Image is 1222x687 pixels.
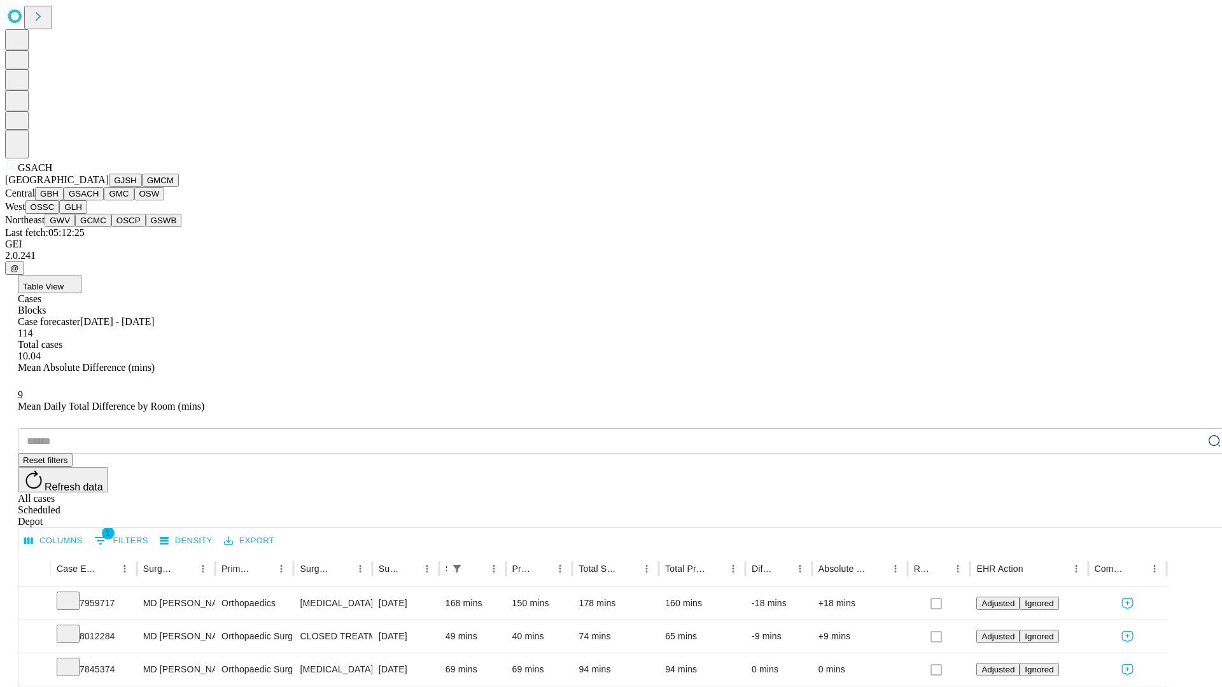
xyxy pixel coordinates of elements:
[551,560,569,578] button: Menu
[665,587,739,620] div: 160 mins
[221,564,253,574] div: Primary Service
[752,587,806,620] div: -18 mins
[18,328,32,338] span: 114
[18,467,108,492] button: Refresh data
[5,174,109,185] span: [GEOGRAPHIC_DATA]
[1067,560,1085,578] button: Menu
[75,214,111,227] button: GCMC
[931,560,949,578] button: Sort
[25,593,44,615] button: Expand
[981,632,1015,641] span: Adjusted
[724,560,742,578] button: Menu
[176,560,194,578] button: Sort
[1020,630,1058,643] button: Ignored
[887,560,904,578] button: Menu
[446,620,500,653] div: 49 mins
[620,560,638,578] button: Sort
[134,187,165,200] button: OSW
[976,564,1023,574] div: EHR Action
[818,620,901,653] div: +9 mins
[752,620,806,653] div: -9 mins
[116,560,134,578] button: Menu
[579,564,619,574] div: Total Scheduled Duration
[914,564,931,574] div: Resolved in EHR
[512,587,566,620] div: 150 mins
[98,560,116,578] button: Sort
[18,350,41,361] span: 10.04
[57,653,130,686] div: 7845374
[579,620,652,653] div: 74 mins
[448,560,466,578] button: Show filters
[818,587,901,620] div: +18 mins
[300,620,365,653] div: CLOSED TREATMENT POST [MEDICAL_DATA] ANESTHESIA
[35,187,64,200] button: GBH
[45,214,75,227] button: GWV
[18,162,52,173] span: GSACH
[533,560,551,578] button: Sort
[146,214,182,227] button: GSWB
[1020,597,1058,610] button: Ignored
[379,587,433,620] div: [DATE]
[221,587,287,620] div: Orthopaedics
[334,560,351,578] button: Sort
[512,620,566,653] div: 40 mins
[5,227,85,238] span: Last fetch: 05:12:25
[18,454,73,467] button: Reset filters
[1095,564,1127,574] div: Comments
[1020,663,1058,676] button: Ignored
[949,560,967,578] button: Menu
[80,316,154,327] span: [DATE] - [DATE]
[446,587,500,620] div: 168 mins
[21,531,86,551] button: Select columns
[18,389,23,400] span: 9
[665,620,739,653] div: 65 mins
[467,560,485,578] button: Sort
[59,200,87,214] button: GLH
[142,174,179,187] button: GMCM
[300,587,365,620] div: [MEDICAL_DATA] TOTAL HIP
[64,187,104,200] button: GSACH
[638,560,656,578] button: Menu
[446,564,447,574] div: Scheduled In Room Duration
[18,362,155,373] span: Mean Absolute Difference (mins)
[665,564,705,574] div: Total Predicted Duration
[1128,560,1146,578] button: Sort
[91,531,151,551] button: Show filters
[1025,560,1043,578] button: Sort
[379,564,399,574] div: Surgery Date
[25,659,44,681] button: Expand
[10,263,19,273] span: @
[485,560,503,578] button: Menu
[752,653,806,686] div: 0 mins
[143,620,209,653] div: MD [PERSON_NAME] [PERSON_NAME] Md
[5,239,1217,250] div: GEI
[300,564,332,574] div: Surgery Name
[981,599,1015,608] span: Adjusted
[976,663,1020,676] button: Adjusted
[818,564,867,574] div: Absolute Difference
[300,653,365,686] div: [MEDICAL_DATA] [MEDICAL_DATA] SKIN MUSCLE [MEDICAL_DATA] AND BONE
[45,482,103,492] span: Refresh data
[448,560,466,578] div: 1 active filter
[379,653,433,686] div: [DATE]
[25,626,44,648] button: Expand
[5,214,45,225] span: Northeast
[1025,599,1053,608] span: Ignored
[18,275,81,293] button: Table View
[57,620,130,653] div: 8012284
[1146,560,1163,578] button: Menu
[143,587,209,620] div: MD [PERSON_NAME] [PERSON_NAME] Md
[5,188,35,198] span: Central
[23,282,64,291] span: Table View
[18,316,80,327] span: Case forecaster
[143,564,175,574] div: Surgeon Name
[418,560,436,578] button: Menu
[23,455,67,465] span: Reset filters
[446,653,500,686] div: 69 mins
[981,665,1015,674] span: Adjusted
[111,214,146,227] button: OSCP
[221,620,287,653] div: Orthopaedic Surgery
[5,250,1217,261] div: 2.0.241
[706,560,724,578] button: Sort
[18,401,204,412] span: Mean Daily Total Difference by Room (mins)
